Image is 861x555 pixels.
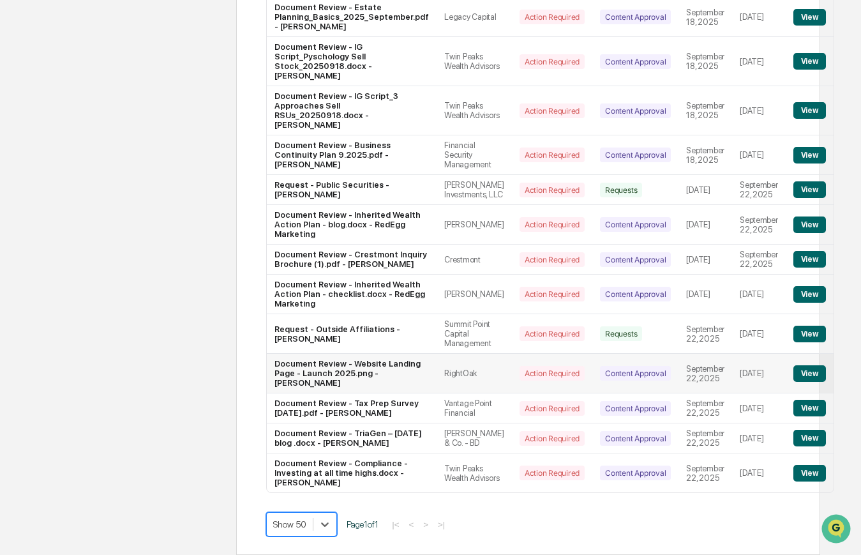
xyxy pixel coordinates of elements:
[678,135,732,175] td: September 18, 2025
[600,148,671,162] div: Content Approval
[267,275,437,314] td: Document Review - Inherited Wealth Action Plan - checklist.docx - RedEgg Marketing
[793,251,826,268] button: View
[437,354,512,393] td: RightOak
[678,245,732,275] td: [DATE]
[437,175,512,205] td: [PERSON_NAME] Investments, LLC
[732,275,786,314] td: [DATE]
[793,217,826,233] button: View
[732,135,786,175] td: [DATE]
[90,216,154,226] a: Powered byPylon
[678,175,732,205] td: [DATE]
[437,423,512,453] td: [PERSON_NAME] & Co. - BD
[437,86,512,135] td: Twin Peaks Wealth Advisors
[434,519,449,530] button: >|
[13,186,23,197] div: 🔎
[678,354,732,393] td: September 22, 2025
[732,205,786,245] td: September 22, 2025
[520,10,585,24] div: Action Required
[732,354,786,393] td: [DATE]
[520,103,585,118] div: Action Required
[793,365,826,382] button: View
[520,401,585,416] div: Action Required
[820,513,855,547] iframe: Open customer support
[600,431,671,446] div: Content Approval
[732,37,786,86] td: [DATE]
[267,175,437,205] td: Request - Public Securities - [PERSON_NAME]
[600,366,671,381] div: Content Approval
[732,245,786,275] td: September 22, 2025
[793,430,826,446] button: View
[678,205,732,245] td: [DATE]
[793,9,826,26] button: View
[520,466,585,480] div: Action Required
[600,183,642,197] div: Requests
[732,314,786,354] td: [DATE]
[419,519,432,530] button: >
[793,147,826,163] button: View
[793,181,826,198] button: View
[8,156,87,179] a: 🖐️Preclearance
[600,217,671,232] div: Content Approval
[267,37,437,86] td: Document Review - IG Script_Pyschology Sell Stock_20250918.docx - [PERSON_NAME]
[520,54,585,69] div: Action Required
[13,162,23,172] div: 🖐️
[26,185,80,198] span: Data Lookup
[793,53,826,70] button: View
[678,453,732,492] td: September 22, 2025
[217,102,232,117] button: Start new chat
[732,86,786,135] td: [DATE]
[600,287,671,301] div: Content Approval
[437,135,512,175] td: Financial Security Management
[600,103,671,118] div: Content Approval
[267,205,437,245] td: Document Review - Inherited Wealth Action Plan - blog.docx - RedEgg Marketing
[437,314,512,354] td: Summit Point Capital Management
[600,252,671,267] div: Content Approval
[87,156,163,179] a: 🗄️Attestations
[437,37,512,86] td: Twin Peaks Wealth Advisors
[437,393,512,423] td: Vantage Point Financial
[127,217,154,226] span: Pylon
[520,217,585,232] div: Action Required
[600,54,671,69] div: Content Approval
[732,393,786,423] td: [DATE]
[793,400,826,416] button: View
[600,10,671,24] div: Content Approval
[347,519,378,529] span: Page 1 of 1
[267,354,437,393] td: Document Review - Website Landing Page - Launch 2025.png - [PERSON_NAME]
[8,180,86,203] a: 🔎Data Lookup
[520,252,585,267] div: Action Required
[13,98,36,121] img: 1746055101610-c473b297-6a78-478c-a979-82029cc54cd1
[388,519,403,530] button: |<
[793,326,826,342] button: View
[520,183,585,197] div: Action Required
[678,275,732,314] td: [DATE]
[520,148,585,162] div: Action Required
[13,27,232,47] p: How can we help?
[600,466,671,480] div: Content Approval
[600,326,642,341] div: Requests
[437,275,512,314] td: [PERSON_NAME]
[678,314,732,354] td: September 22, 2025
[267,423,437,453] td: Document Review - TriaGen – [DATE] blog .docx - [PERSON_NAME]
[437,245,512,275] td: Crestmont
[793,286,826,303] button: View
[793,102,826,119] button: View
[437,205,512,245] td: [PERSON_NAME]
[93,162,103,172] div: 🗄️
[267,245,437,275] td: Document Review - Crestmont Inquiry Brochure (1).pdf - [PERSON_NAME]
[26,161,82,174] span: Preclearance
[43,110,161,121] div: We're available if you need us!
[105,161,158,174] span: Attestations
[520,326,585,341] div: Action Required
[520,287,585,301] div: Action Required
[678,393,732,423] td: September 22, 2025
[267,393,437,423] td: Document Review - Tax Prep Survey [DATE].pdf - [PERSON_NAME]
[437,453,512,492] td: Twin Peaks Wealth Advisors
[267,86,437,135] td: Document Review - IG Script_3 Approaches Sell RSUs_20250918.docx - [PERSON_NAME]
[678,86,732,135] td: September 18, 2025
[405,519,417,530] button: <
[793,465,826,482] button: View
[520,366,585,381] div: Action Required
